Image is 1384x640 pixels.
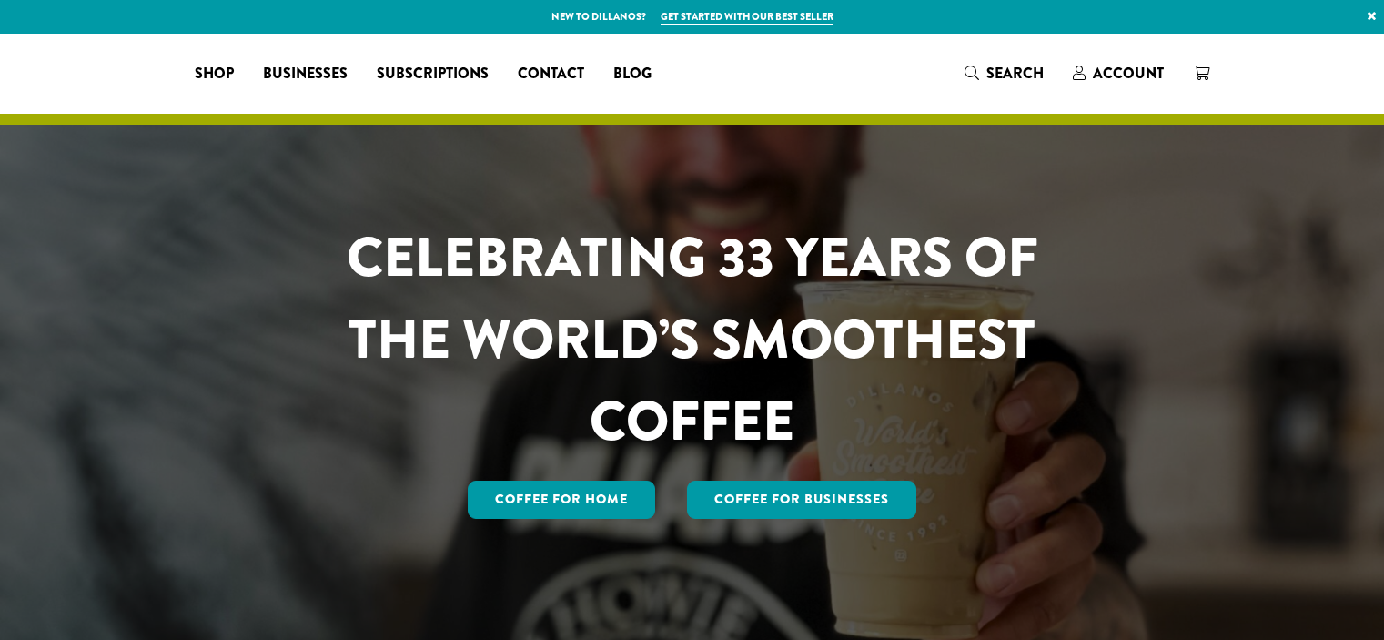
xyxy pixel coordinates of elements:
span: Contact [518,63,584,86]
span: Account [1093,63,1164,84]
span: Search [986,63,1044,84]
a: Coffee for Home [468,481,655,519]
span: Shop [195,63,234,86]
a: Coffee For Businesses [687,481,916,519]
span: Subscriptions [377,63,489,86]
a: Shop [180,59,248,88]
h1: CELEBRATING 33 YEARS OF THE WORLD’S SMOOTHEST COFFEE [293,217,1092,462]
span: Blog [613,63,652,86]
a: Get started with our best seller [661,9,833,25]
span: Businesses [263,63,348,86]
a: Search [950,58,1058,88]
